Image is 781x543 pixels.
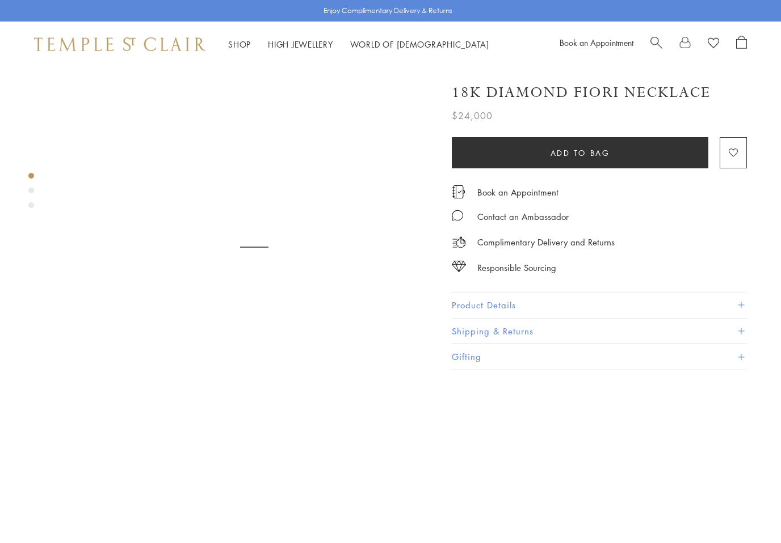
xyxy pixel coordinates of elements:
[650,36,662,53] a: Search
[452,185,465,198] img: icon_appointment.svg
[34,37,205,51] img: Temple St. Clair
[452,83,711,103] h1: 18K Diamond Fiori Necklace
[452,319,747,344] button: Shipping & Returns
[560,37,633,48] a: Book an Appointment
[28,170,34,217] div: Product gallery navigation
[452,235,466,249] img: icon_delivery.svg
[477,186,559,198] a: Book an Appointment
[452,344,747,370] button: Gifting
[724,490,770,532] iframe: Gorgias live chat messenger
[477,235,615,249] p: Complimentary Delivery and Returns
[452,292,747,318] button: Product Details
[452,108,493,123] span: $24,000
[551,147,610,159] span: Add to bag
[350,39,489,50] a: World of [DEMOGRAPHIC_DATA]World of [DEMOGRAPHIC_DATA]
[228,37,489,52] nav: Main navigation
[452,261,466,272] img: icon_sourcing.svg
[228,39,251,50] a: ShopShop
[452,137,708,168] button: Add to bag
[477,261,556,275] div: Responsible Sourcing
[736,36,747,53] a: Open Shopping Bag
[477,210,569,224] div: Contact an Ambassador
[324,5,452,16] p: Enjoy Complimentary Delivery & Returns
[708,36,719,53] a: View Wishlist
[268,39,333,50] a: High JewelleryHigh Jewellery
[452,210,463,221] img: MessageIcon-01_2.svg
